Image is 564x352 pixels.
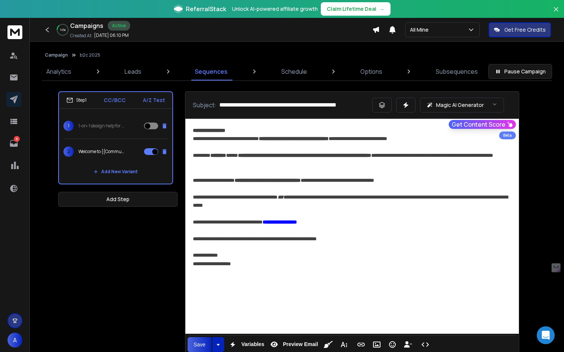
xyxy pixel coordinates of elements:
[321,2,391,16] button: Claim Lifetime Deal→
[78,149,126,155] p: Welcome to {{Communities From Airtable Records}}
[337,337,351,352] button: More Text
[108,21,130,31] div: Active
[58,91,173,184] li: Step1CC/BCCA/Z Test11-on-1 design help for your new home (complimentary)2Welcome to {{Communities...
[125,67,141,76] p: Leads
[45,52,68,58] button: Campaign
[88,164,144,179] button: Add New Variant
[7,333,22,348] button: A
[431,63,482,80] a: Subsequences
[188,337,211,352] button: Save
[281,341,319,348] span: Preview Email
[551,4,561,22] button: Close banner
[420,98,504,112] button: Magic AI Generator
[379,5,385,13] span: →
[488,64,552,79] button: Pause Campaign
[6,136,21,151] a: 8
[63,146,74,157] span: 2
[356,63,387,80] a: Options
[436,101,484,109] p: Magic AI Generator
[277,63,311,80] a: Schedule
[104,96,126,104] p: CC/BCC
[232,5,318,13] p: Unlock AI-powered affiliate growth
[42,63,76,80] a: Analytics
[143,96,165,104] p: A/Z Test
[499,131,516,139] div: Beta
[281,67,307,76] p: Schedule
[78,123,126,129] p: 1-on-1 design help for your new home (complimentary)
[193,101,216,110] p: Subject:
[449,120,516,129] button: Get Content Score
[504,26,546,34] p: Get Free Credits
[63,121,74,131] span: 1
[267,337,319,352] button: Preview Email
[360,67,382,76] p: Options
[58,192,178,207] button: Add Step
[66,97,87,104] div: Step 1
[70,33,93,39] p: Created At:
[489,22,551,37] button: Get Free Credits
[14,136,20,142] p: 8
[70,21,103,30] h1: Campaigns
[190,63,232,80] a: Sequences
[226,337,266,352] button: Variables
[186,4,226,13] span: ReferralStack
[120,63,146,80] a: Leads
[410,26,432,34] p: All Mine
[94,32,129,38] p: [DATE] 06:10 PM
[60,28,66,32] p: 14 %
[436,67,478,76] p: Subsequences
[537,326,555,344] div: Open Intercom Messenger
[46,67,71,76] p: Analytics
[354,337,368,352] button: Insert Link (⌘K)
[418,337,432,352] button: Code View
[80,52,100,58] p: b2c 2025
[321,337,335,352] button: Clean HTML
[370,337,384,352] button: Insert Image (⌘P)
[240,341,266,348] span: Variables
[401,337,415,352] button: Insert Unsubscribe Link
[195,67,228,76] p: Sequences
[385,337,399,352] button: Emoticons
